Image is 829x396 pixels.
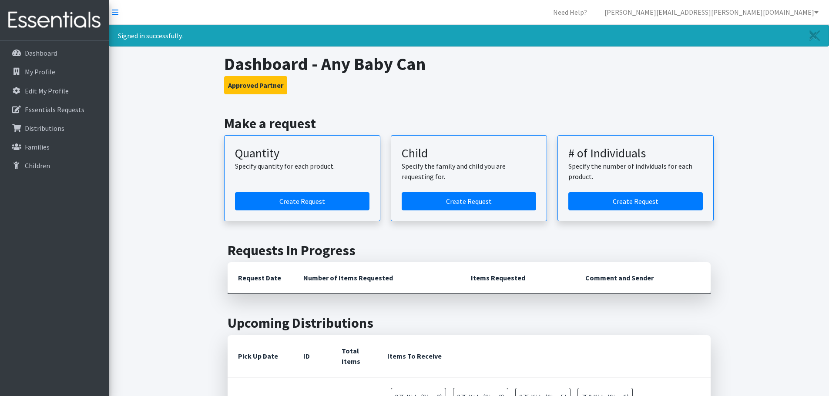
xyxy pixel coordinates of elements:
div: Signed in successfully. [109,25,829,47]
h3: Child [402,146,536,161]
a: Essentials Requests [3,101,105,118]
p: Specify the number of individuals for each product. [568,161,703,182]
h3: Quantity [235,146,369,161]
h2: Make a request [224,115,714,132]
a: Dashboard [3,44,105,62]
th: ID [293,335,331,377]
th: Pick Up Date [228,335,293,377]
a: Create a request for a child or family [402,192,536,210]
a: Children [3,157,105,174]
th: Request Date [228,262,293,294]
p: Essentials Requests [25,105,84,114]
a: Families [3,138,105,156]
a: Create a request by quantity [235,192,369,210]
h2: Requests In Progress [228,242,711,259]
a: Need Help? [546,3,594,21]
p: Specify quantity for each product. [235,161,369,171]
a: Edit My Profile [3,82,105,100]
th: Items Requested [460,262,575,294]
h2: Upcoming Distributions [228,315,711,331]
p: Families [25,143,50,151]
h1: Dashboard - Any Baby Can [224,53,714,74]
p: Children [25,161,50,170]
h3: # of Individuals [568,146,703,161]
button: Approved Partner [224,76,287,94]
p: Specify the family and child you are requesting for. [402,161,536,182]
a: My Profile [3,63,105,80]
th: Number of Items Requested [293,262,461,294]
th: Comment and Sender [575,262,710,294]
a: Create a request by number of individuals [568,192,703,210]
p: My Profile [25,67,55,76]
p: Dashboard [25,49,57,57]
p: Distributions [25,124,64,133]
a: Distributions [3,120,105,137]
p: Edit My Profile [25,87,69,95]
a: Close [801,25,829,46]
img: HumanEssentials [3,6,105,35]
th: Total Items [331,335,377,377]
a: [PERSON_NAME][EMAIL_ADDRESS][PERSON_NAME][DOMAIN_NAME] [597,3,826,21]
th: Items To Receive [377,335,711,377]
